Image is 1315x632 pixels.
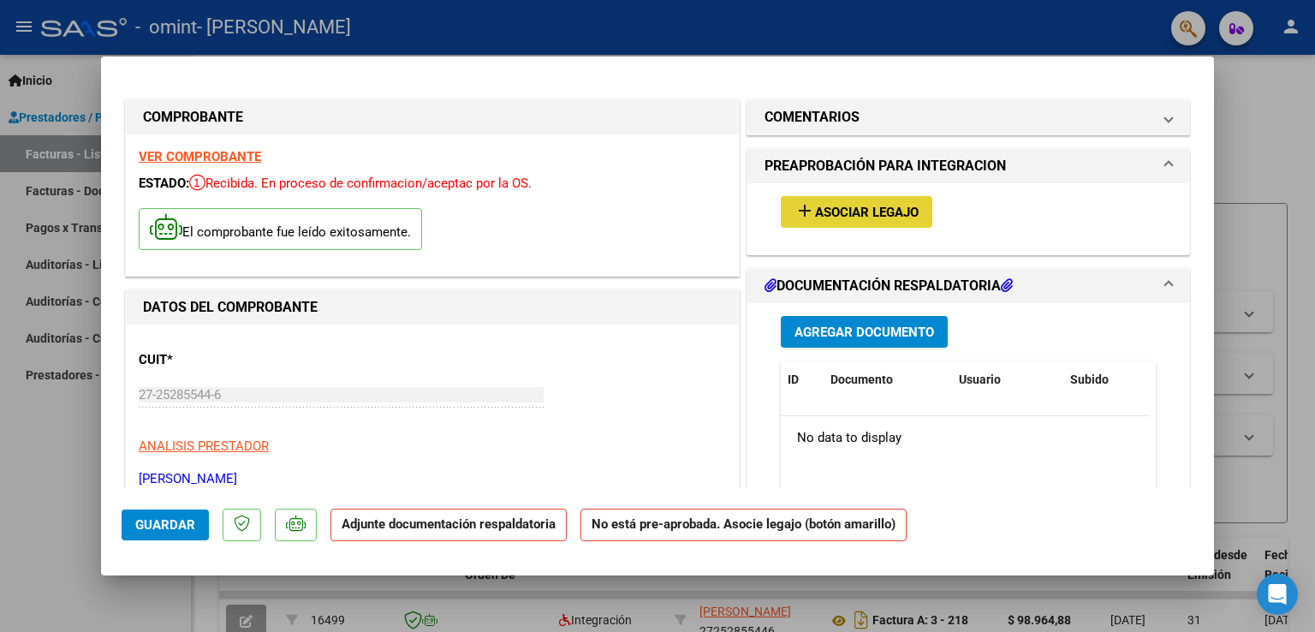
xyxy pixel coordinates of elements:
[781,316,948,348] button: Agregar Documento
[747,183,1189,254] div: PREAPROBACIÓN PARA INTEGRACION
[122,510,209,540] button: Guardar
[189,176,532,191] span: Recibida. En proceso de confirmacion/aceptac por la OS.
[781,361,824,398] datatable-header-cell: ID
[781,196,932,228] button: Asociar Legajo
[139,469,726,489] p: [PERSON_NAME]
[765,276,1013,296] h1: DOCUMENTACIÓN RESPALDATORIA
[1070,373,1109,386] span: Subido
[1063,361,1149,398] datatable-header-cell: Subido
[139,350,315,370] p: CUIT
[1149,361,1235,398] datatable-header-cell: Acción
[794,325,934,340] span: Agregar Documento
[765,156,1006,176] h1: PREAPROBACIÓN PARA INTEGRACION
[747,100,1189,134] mat-expansion-panel-header: COMENTARIOS
[143,299,318,315] strong: DATOS DEL COMPROBANTE
[830,373,893,386] span: Documento
[815,205,919,220] span: Asociar Legajo
[765,107,860,128] h1: COMENTARIOS
[139,438,269,454] span: ANALISIS PRESTADOR
[747,269,1189,303] mat-expansion-panel-header: DOCUMENTACIÓN RESPALDATORIA
[1257,574,1298,615] div: Open Intercom Messenger
[788,373,799,386] span: ID
[143,109,243,125] strong: COMPROBANTE
[952,361,1063,398] datatable-header-cell: Usuario
[580,509,907,542] strong: No está pre-aprobada. Asocie legajo (botón amarillo)
[139,149,261,164] a: VER COMPROBANTE
[794,200,815,221] mat-icon: add
[747,149,1189,183] mat-expansion-panel-header: PREAPROBACIÓN PARA INTEGRACION
[824,361,952,398] datatable-header-cell: Documento
[342,516,556,532] strong: Adjunte documentación respaldatoria
[135,517,195,533] span: Guardar
[959,373,1001,386] span: Usuario
[781,416,1150,459] div: No data to display
[139,176,189,191] span: ESTADO:
[139,208,422,250] p: El comprobante fue leído exitosamente.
